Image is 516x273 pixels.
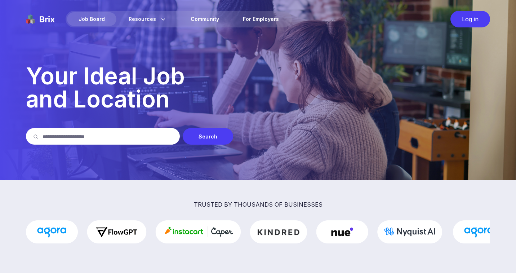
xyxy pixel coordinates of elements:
[67,12,116,26] div: Job Board
[183,128,233,145] div: Search
[447,11,490,27] a: Log in
[117,12,178,26] div: Resources
[450,11,490,27] div: Log in
[179,12,231,26] a: Community
[231,12,290,26] a: For Employers
[26,65,490,111] p: Your Ideal Job and Location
